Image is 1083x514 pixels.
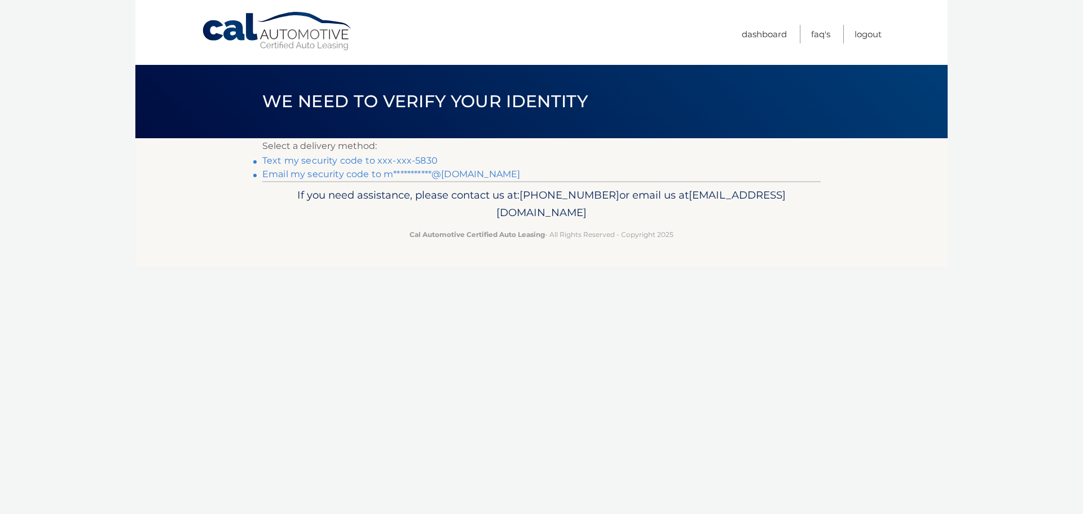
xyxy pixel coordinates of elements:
a: Text my security code to xxx-xxx-5830 [262,155,438,166]
span: [PHONE_NUMBER] [520,188,619,201]
p: Select a delivery method: [262,138,821,154]
a: Dashboard [742,25,787,43]
p: - All Rights Reserved - Copyright 2025 [270,229,813,240]
strong: Cal Automotive Certified Auto Leasing [410,230,545,239]
span: We need to verify your identity [262,91,588,112]
a: Cal Automotive [201,11,354,51]
a: Logout [855,25,882,43]
a: FAQ's [811,25,830,43]
p: If you need assistance, please contact us at: or email us at [270,186,813,222]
